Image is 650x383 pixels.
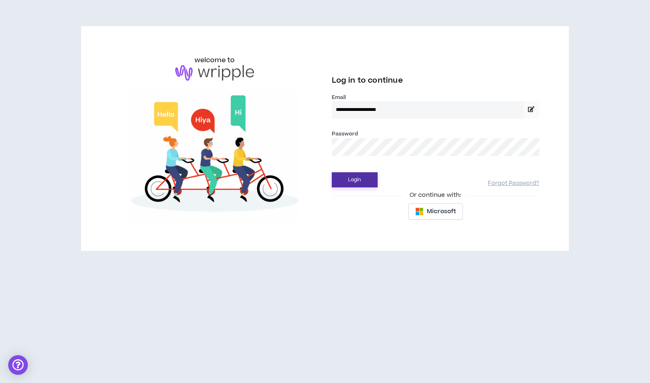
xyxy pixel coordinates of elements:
[404,191,467,200] span: Or continue with:
[427,207,456,216] span: Microsoft
[111,89,318,222] img: Welcome to Wripple
[332,172,378,187] button: Login
[488,180,539,187] a: Forgot Password?
[8,355,28,375] div: Open Intercom Messenger
[332,94,539,101] label: Email
[408,203,463,220] button: Microsoft
[175,65,254,81] img: logo-brand.png
[195,55,235,65] h6: welcome to
[332,130,358,137] label: Password
[332,75,403,86] span: Log in to continue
